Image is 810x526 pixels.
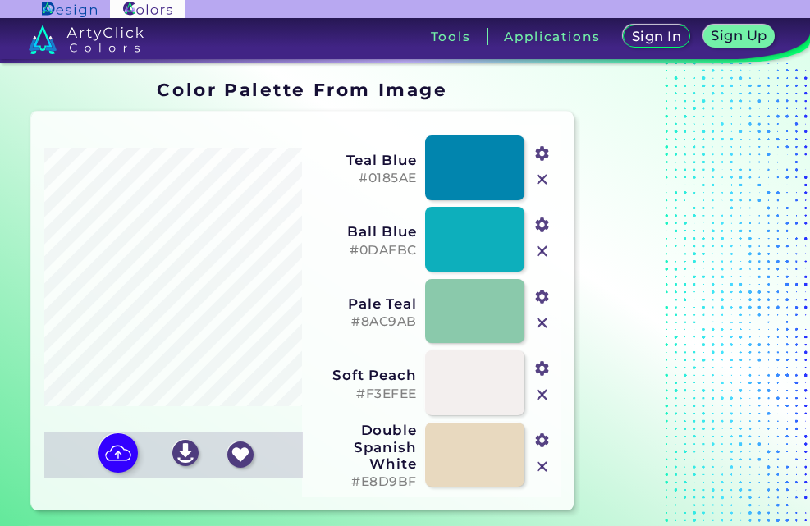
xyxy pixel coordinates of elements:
h5: Sign Up [712,29,767,42]
img: logo_artyclick_colors_white.svg [29,25,144,54]
h3: Double Spanish White [312,422,417,471]
h3: Applications [504,30,600,43]
img: icon picture [98,433,138,473]
iframe: Advertisement [580,74,785,517]
img: ArtyClick Design logo [42,2,97,17]
img: icon_favourite_white.svg [227,441,254,468]
img: icon_close.svg [532,456,553,478]
a: Sign Up [703,25,774,48]
h3: Soft Peach [312,367,417,383]
h3: Ball Blue [312,223,417,240]
h5: Sign In [632,30,681,43]
img: icon_close.svg [532,313,553,334]
a: Sign In [624,25,690,48]
h5: #0DAFBC [312,243,417,258]
img: icon_download_white.svg [172,440,199,466]
img: icon_close.svg [532,384,553,405]
h5: #E8D9BF [312,474,417,490]
h5: #0185AE [312,171,417,186]
img: icon_close.svg [532,240,553,262]
h5: #F3EFEE [312,386,417,402]
h3: Tools [431,30,471,43]
h1: Color Palette From Image [157,77,447,102]
h5: #8AC9AB [312,314,417,330]
h3: Pale Teal [312,295,417,312]
h3: Teal Blue [312,152,417,168]
img: icon_close.svg [532,169,553,190]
